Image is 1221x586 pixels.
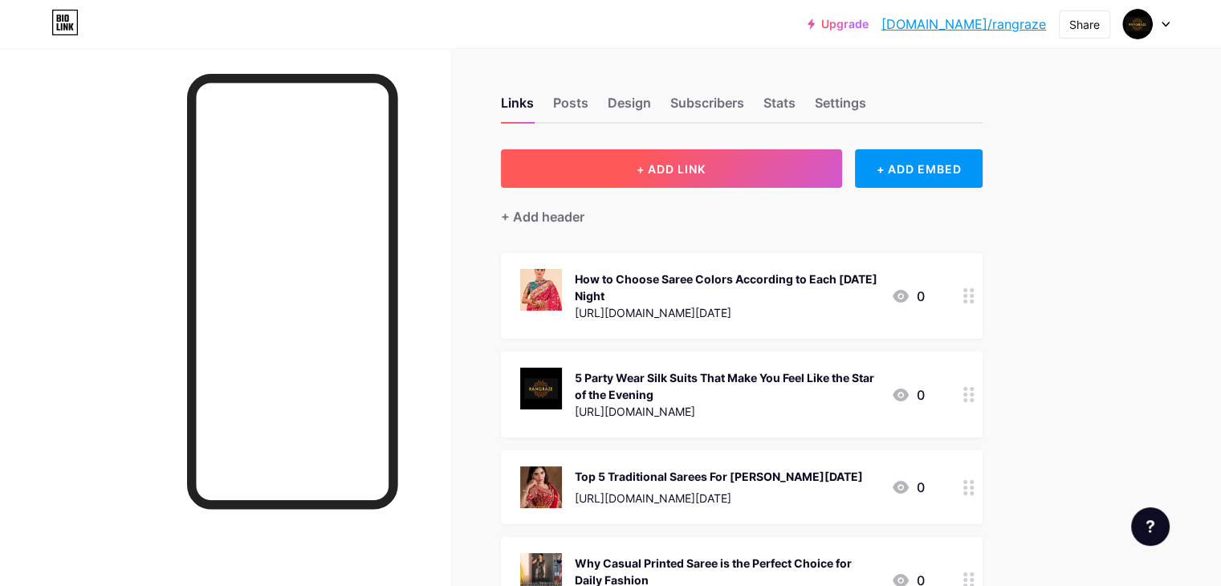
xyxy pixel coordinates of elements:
[1069,16,1100,33] div: Share
[1122,9,1153,39] img: rangraze
[637,162,706,176] span: + ADD LINK
[520,466,562,508] img: Top 5 Traditional Sarees For Ganesh Chaturthi 2025
[520,269,562,311] img: How to Choose Saree Colors According to Each Navratri Night
[763,93,796,122] div: Stats
[808,18,869,31] a: Upgrade
[553,93,588,122] div: Posts
[815,93,866,122] div: Settings
[891,478,925,497] div: 0
[575,490,863,507] div: [URL][DOMAIN_NAME][DATE]
[608,93,651,122] div: Design
[501,207,584,226] div: + Add header
[575,271,878,304] div: How to Choose Saree Colors According to Each [DATE] Night
[891,287,925,306] div: 0
[501,93,534,122] div: Links
[855,149,983,188] div: + ADD EMBED
[575,468,863,485] div: Top 5 Traditional Sarees For [PERSON_NAME][DATE]
[501,149,842,188] button: + ADD LINK
[575,369,878,403] div: 5 Party Wear Silk Suits That Make You Feel Like the Star of the Evening
[881,14,1046,34] a: [DOMAIN_NAME]/rangraze
[520,368,562,409] img: 5 Party Wear Silk Suits That Make You Feel Like the Star of the Evening
[891,385,925,405] div: 0
[670,93,744,122] div: Subscribers
[575,304,878,321] div: [URL][DOMAIN_NAME][DATE]
[575,403,878,420] div: [URL][DOMAIN_NAME]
